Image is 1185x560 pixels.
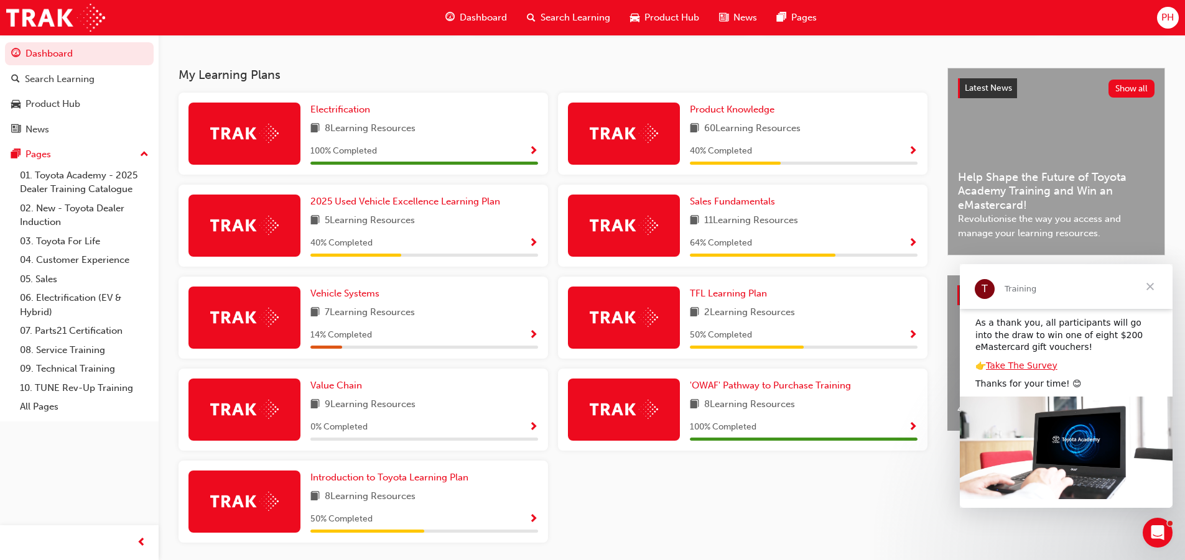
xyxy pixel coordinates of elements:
span: 14 % Completed [310,328,372,342]
span: 60 Learning Resources [704,121,801,137]
span: Show Progress [908,146,918,157]
span: guage-icon [11,48,21,60]
button: Pages [5,143,154,166]
span: news-icon [11,124,21,135]
span: Product Hub [644,11,699,25]
span: Sales Fundamentals [690,196,775,207]
a: Vehicle Systems [310,287,384,301]
span: Product Knowledge [690,104,774,115]
span: Dashboard [460,11,507,25]
span: car-icon [11,99,21,110]
span: 50 % Completed [690,328,752,342]
span: Show Progress [529,422,538,433]
span: 8 Learning Resources [325,121,416,137]
span: 4x4 and Towing [957,402,1096,416]
a: 07. Parts21 Certification [15,321,154,341]
a: Product HubShow all [957,285,1155,305]
button: Show Progress [908,420,918,435]
img: Trak [210,492,279,511]
a: Sales Fundamentals [690,195,780,209]
button: Show Progress [529,236,538,251]
button: DashboardSearch LearningProduct HubNews [5,40,154,143]
span: 40 % Completed [310,236,373,250]
a: 4x4 and Towing [947,275,1106,431]
a: 09. Technical Training [15,359,154,379]
img: Trak [590,216,658,235]
a: pages-iconPages [767,5,827,30]
a: Latest NewsShow allHelp Shape the Future of Toyota Academy Training and Win an eMastercard!Revolu... [947,68,1165,255]
span: Pages [791,11,817,25]
span: prev-icon [137,535,146,551]
a: car-iconProduct Hub [620,5,709,30]
a: 03. Toyota For Life [15,232,154,251]
span: 100 % Completed [310,144,377,158]
a: TFL Learning Plan [690,287,772,301]
button: Show Progress [529,512,538,527]
span: 8 Learning Resources [325,489,416,505]
a: 01. Toyota Academy - 2025 Dealer Training Catalogue [15,166,154,199]
span: Latest News [965,83,1012,93]
a: 10. TUNE Rev-Up Training [15,379,154,398]
span: book-icon [690,121,699,137]
span: Show Progress [529,514,538,525]
span: book-icon [310,121,320,137]
span: 50 % Completed [310,512,373,526]
a: 'OWAF' Pathway to Purchase Training [690,379,856,393]
span: Value Chain [310,380,362,391]
button: PH [1157,7,1179,29]
span: Show Progress [908,422,918,433]
h3: My Learning Plans [179,68,927,82]
span: book-icon [310,213,320,229]
span: 7 Learning Resources [325,305,415,321]
iframe: Intercom live chat [1143,518,1173,548]
iframe: Intercom live chat message [960,264,1173,508]
span: search-icon [11,74,20,85]
a: news-iconNews [709,5,767,30]
span: 0 % Completed [310,420,368,434]
span: search-icon [527,10,536,25]
span: book-icon [690,213,699,229]
img: Trak [210,308,279,327]
span: guage-icon [445,10,455,25]
a: Introduction to Toyota Learning Plan [310,470,473,485]
span: Show Progress [529,330,538,341]
a: 2025 Used Vehicle Excellence Learning Plan [310,195,505,209]
span: Electrification [310,104,370,115]
a: 05. Sales [15,270,154,289]
div: Product Hub [26,97,80,111]
span: news-icon [719,10,728,25]
button: Show Progress [529,420,538,435]
span: 5 Learning Resources [325,213,415,229]
button: Show Progress [529,144,538,159]
span: News [733,11,757,25]
a: Trak [6,4,105,32]
span: 40 % Completed [690,144,752,158]
span: pages-icon [11,149,21,160]
span: Show Progress [908,238,918,249]
button: Show Progress [908,328,918,343]
div: News [26,122,49,137]
a: Electrification [310,103,375,117]
img: Trak [210,400,279,419]
span: up-icon [140,147,149,163]
span: 'OWAF' Pathway to Purchase Training [690,380,851,391]
span: book-icon [690,305,699,321]
span: Show Progress [529,238,538,249]
a: search-iconSearch Learning [517,5,620,30]
span: Vehicle Systems [310,288,379,299]
a: News [5,118,154,141]
span: 9 Learning Resources [325,397,416,413]
span: 8 Learning Resources [704,397,795,413]
span: 11 Learning Resources [704,213,798,229]
span: Show Progress [529,146,538,157]
a: 08. Service Training [15,341,154,360]
img: Trak [210,124,279,143]
img: Trak [590,124,658,143]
